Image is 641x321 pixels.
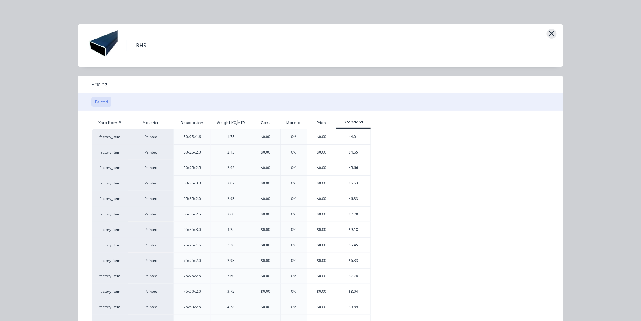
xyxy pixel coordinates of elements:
[261,211,271,217] div: $0.00
[291,165,296,171] div: 0%
[291,211,296,217] div: 0%
[176,115,208,130] div: Description
[227,134,234,140] div: 1.75
[291,289,296,294] div: 0%
[184,258,201,263] div: 75x25x2.0
[127,40,155,51] h4: RHS
[227,165,234,171] div: 2.62
[128,299,174,315] div: Painted
[184,273,201,279] div: 75x25x2.5
[336,160,370,175] div: $5.66
[307,269,336,284] div: $0.00
[336,238,370,253] div: $5.45
[92,284,128,299] div: factory_item
[261,165,271,171] div: $0.00
[184,242,201,248] div: 75x25x1.6
[227,289,234,294] div: 3.72
[128,129,174,144] div: Painted
[336,269,370,284] div: $7.78
[128,175,174,191] div: Painted
[92,206,128,222] div: factory_item
[128,253,174,268] div: Painted
[92,299,128,315] div: factory_item
[336,191,370,206] div: $6.33
[291,242,296,248] div: 0%
[261,134,271,140] div: $0.00
[227,181,234,186] div: 3.07
[336,299,370,315] div: $9.89
[91,97,111,107] button: Painted
[91,81,107,88] span: Pricing
[227,196,234,201] div: 2.93
[261,181,271,186] div: $0.00
[307,253,336,268] div: $0.00
[92,253,128,268] div: factory_item
[227,242,234,248] div: 2.38
[261,196,271,201] div: $0.00
[291,196,296,201] div: 0%
[128,160,174,175] div: Painted
[92,129,128,144] div: factory_item
[128,144,174,160] div: Painted
[261,150,271,155] div: $0.00
[227,227,234,232] div: 4.25
[261,227,271,232] div: $0.00
[307,145,336,160] div: $0.00
[307,284,336,299] div: $0.00
[184,289,201,294] div: 75x50x2.0
[261,273,271,279] div: $0.00
[92,117,128,129] div: Xero Item #
[184,304,201,310] div: 75x50x2.5
[184,181,201,186] div: 50x25x3.0
[128,222,174,237] div: Painted
[307,176,336,191] div: $0.00
[291,304,296,310] div: 0%
[261,304,271,310] div: $0.00
[291,273,296,279] div: 0%
[307,299,336,315] div: $0.00
[261,289,271,294] div: $0.00
[307,129,336,144] div: $0.00
[128,117,174,129] div: Material
[92,160,128,175] div: factory_item
[261,258,271,263] div: $0.00
[291,227,296,232] div: 0%
[227,258,234,263] div: 2.93
[291,181,296,186] div: 0%
[307,207,336,222] div: $0.00
[92,175,128,191] div: factory_item
[184,227,201,232] div: 65x35x3.0
[291,150,296,155] div: 0%
[184,150,201,155] div: 50x25x2.0
[92,237,128,253] div: factory_item
[251,117,280,129] div: Cost
[227,304,234,310] div: 4.58
[307,222,336,237] div: $0.00
[336,120,371,125] div: Standard
[336,207,370,222] div: $7.78
[128,237,174,253] div: Painted
[336,129,370,144] div: $4.01
[184,211,201,217] div: 65x35x2.5
[128,191,174,206] div: Painted
[184,196,201,201] div: 65x35x2.0
[336,176,370,191] div: $6.63
[92,268,128,284] div: factory_item
[184,165,201,171] div: 50x25x2.5
[291,258,296,263] div: 0%
[307,238,336,253] div: $0.00
[128,268,174,284] div: Painted
[307,160,336,175] div: $0.00
[336,145,370,160] div: $4.65
[291,134,296,140] div: 0%
[336,222,370,237] div: $9.18
[336,284,370,299] div: $8.04
[92,144,128,160] div: factory_item
[227,273,234,279] div: 3.60
[227,211,234,217] div: 3.60
[92,191,128,206] div: factory_item
[307,191,336,206] div: $0.00
[336,253,370,268] div: $6.33
[128,284,174,299] div: Painted
[280,117,307,129] div: Markup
